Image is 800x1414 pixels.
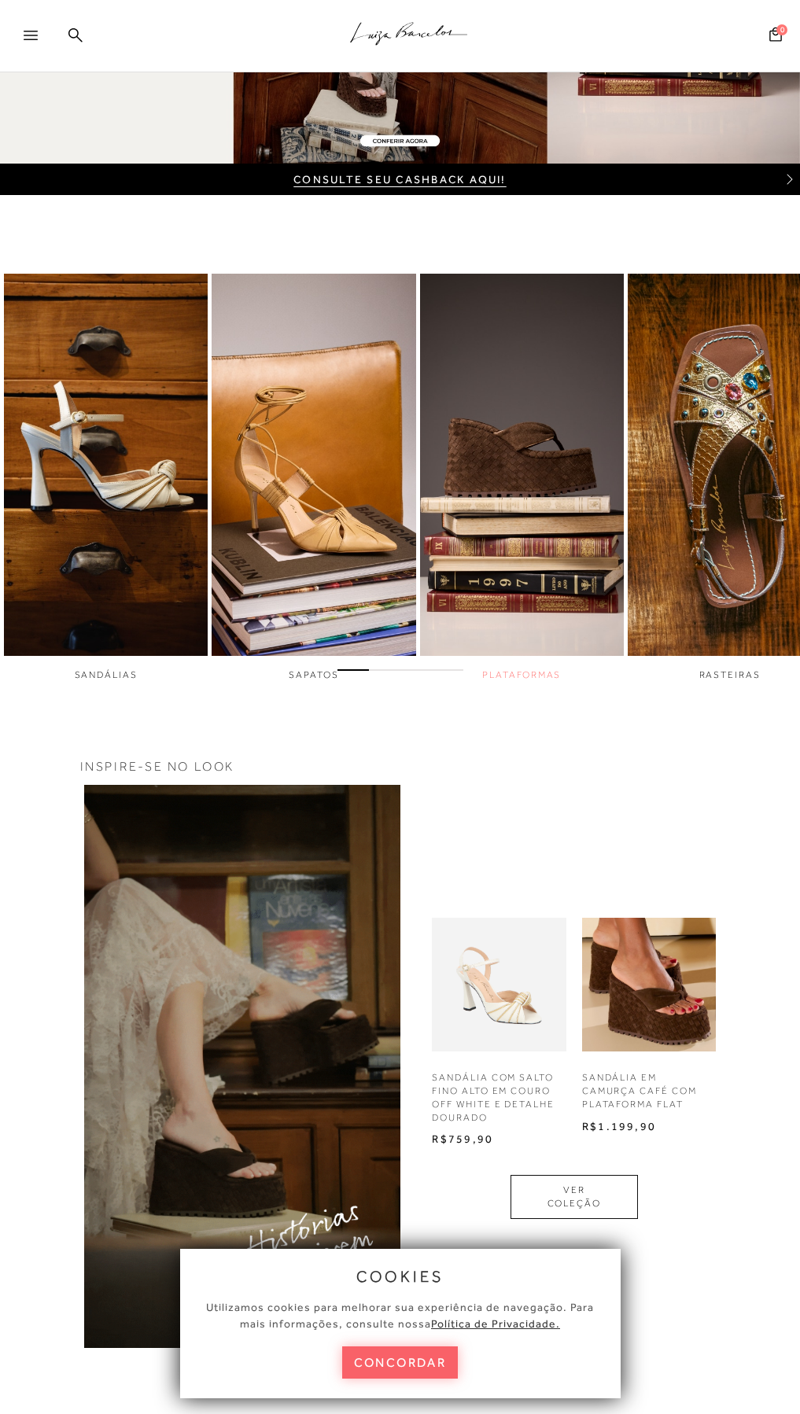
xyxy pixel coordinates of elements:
[582,918,717,1052] img: SANDÁLIA EM CAMURÇA CAFÉ COM PLATAFORMA FLAT
[582,1067,717,1118] a: SANDÁLIA EM CAMURÇA CAFÉ COM PLATAFORMA FLAT
[765,26,787,47] button: 0
[369,669,400,671] span: Go to slide 2
[206,1301,594,1330] span: Utilizamos cookies para melhorar sua experiência de navegação. Para mais informações, consulte nossa
[337,669,369,671] span: Go to slide 1
[420,274,624,682] div: 3 / 6
[432,918,566,1051] img: SANDÁLIA COM SALTO FINO ALTO EM COURO OFF WHITE E DETALHE DOURADO
[212,274,415,656] img: imagem do link
[432,1067,566,1132] a: SANDÁLIA COM SALTO FINO ALTO EM COURO OFF WHITE E DETALHE DOURADO
[4,274,208,656] img: imagem do link
[4,274,208,682] div: 1 / 6
[289,669,338,680] span: SAPATOS
[432,1132,493,1145] span: R$759,90
[582,1071,709,1110] p: SANDÁLIA EM CAMURÇA CAFÉ COM PLATAFORMA FLAT
[80,781,405,1352] img: Inspire-se
[432,669,463,671] span: Go to slide 4
[776,24,787,35] span: 0
[293,173,506,186] a: CONSULTE SEU CASHBACK AQUI!
[75,669,138,680] span: SANDÁLIAS
[432,1071,558,1124] p: SANDÁLIA COM SALTO FINO ALTO EM COURO OFF WHITE E DETALHE DOURADO
[699,669,761,680] span: RASTEIRAS
[582,1120,656,1132] span: R$1.199,90
[482,669,561,680] span: PLATAFORMAS
[511,1175,638,1219] a: VER COLEÇÃO
[431,1317,560,1330] a: Política de Privacidade.
[80,760,721,773] h3: INSPIRE-SE NO LOOK
[420,274,624,682] a: imagem do link PLATAFORMAS
[420,274,624,656] img: imagem do link
[212,274,415,682] div: 2 / 6
[356,1268,444,1285] span: cookies
[342,1346,459,1379] button: concordar
[212,274,415,682] a: imagem do link SAPATOS
[4,274,208,682] a: imagem do link SANDÁLIAS
[400,669,432,671] span: Go to slide 3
